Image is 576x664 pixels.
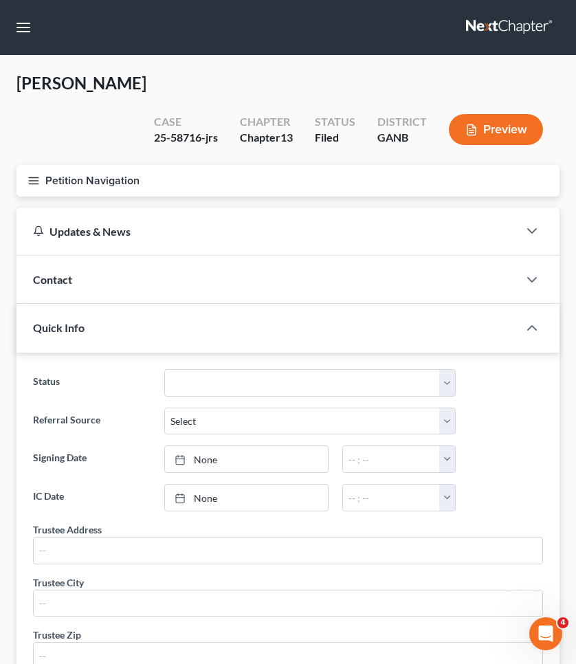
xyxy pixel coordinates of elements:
[33,575,84,590] div: Trustee City
[165,446,328,472] a: None
[557,617,568,628] span: 4
[280,131,293,144] span: 13
[240,130,293,146] div: Chapter
[34,538,542,564] input: --
[165,485,328,511] a: None
[34,590,542,617] input: --
[377,114,427,130] div: District
[377,130,427,146] div: GANB
[315,114,355,130] div: Status
[315,130,355,146] div: Filed
[26,408,157,435] label: Referral Source
[16,165,560,197] button: Petition Navigation
[154,130,218,146] div: 25-58716-jrs
[16,73,146,93] span: [PERSON_NAME]
[154,114,218,130] div: Case
[33,321,85,334] span: Quick Info
[33,224,502,239] div: Updates & News
[26,484,157,511] label: IC Date
[33,628,81,642] div: Trustee Zip
[449,114,543,145] button: Preview
[33,273,72,286] span: Contact
[240,114,293,130] div: Chapter
[529,617,562,650] iframe: Intercom live chat
[26,445,157,473] label: Signing Date
[343,485,440,511] input: -- : --
[343,446,440,472] input: -- : --
[26,369,157,397] label: Status
[33,522,102,537] div: Trustee Address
